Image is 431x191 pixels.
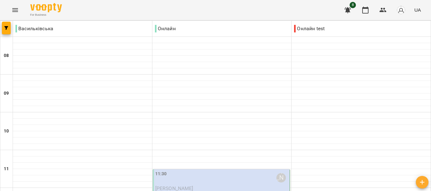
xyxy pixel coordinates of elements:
[8,3,23,18] button: Menu
[412,4,423,16] button: UA
[294,25,325,32] p: Онлайн test
[4,90,9,97] h6: 09
[4,166,9,172] h6: 11
[4,52,9,59] h6: 08
[155,25,176,32] p: Онлайн
[15,25,53,32] p: Васильківська
[276,173,286,183] div: Тетяна Бойко
[397,6,405,14] img: avatar_s.png
[30,3,62,12] img: Voopty Logo
[414,7,421,13] span: UA
[4,128,9,135] h6: 10
[416,176,428,188] button: Створити урок
[350,2,356,8] span: 8
[155,171,167,177] label: 11:30
[30,13,62,17] span: For Business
